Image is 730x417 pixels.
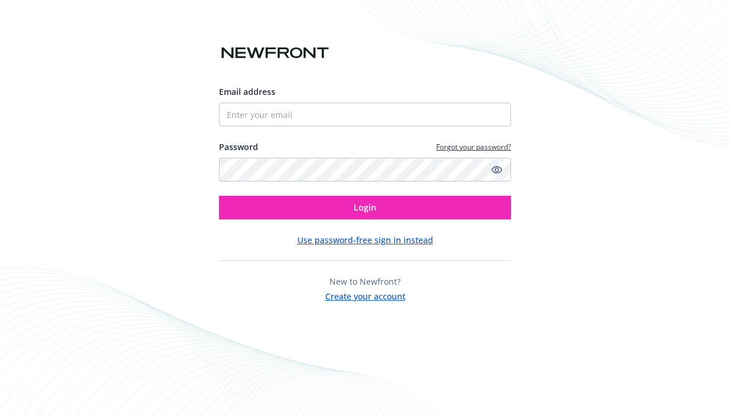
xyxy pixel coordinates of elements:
[354,202,376,213] span: Login
[329,276,401,287] span: New to Newfront?
[219,86,275,97] span: Email address
[219,103,511,126] input: Enter your email
[490,163,504,177] a: Show password
[436,142,511,152] a: Forgot your password?
[219,141,258,153] label: Password
[219,196,511,219] button: Login
[297,234,433,246] button: Use password-free sign in instead
[219,43,331,63] img: Newfront logo
[325,288,405,303] button: Create your account
[219,158,511,182] input: Enter your password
